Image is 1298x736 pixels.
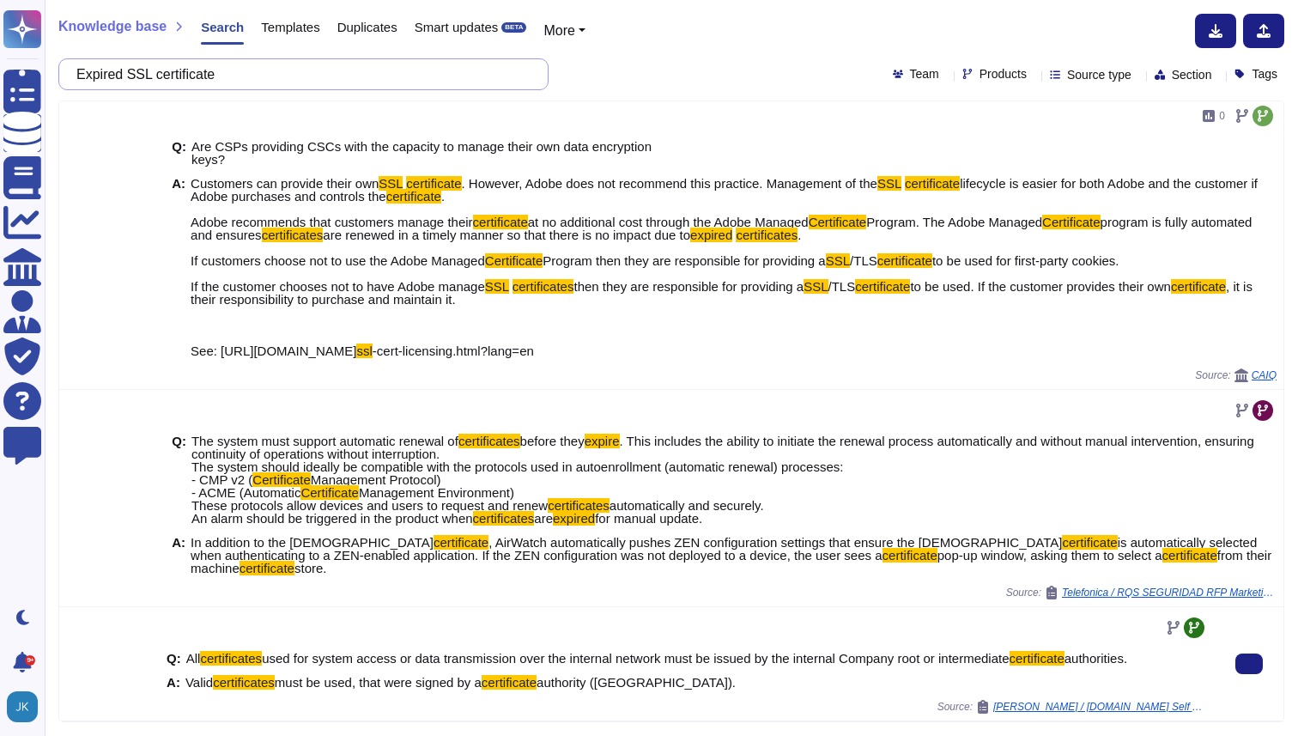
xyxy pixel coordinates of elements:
[1171,279,1226,294] mark: certificate
[501,22,526,33] div: BETA
[980,68,1027,80] span: Products
[1042,215,1101,229] mark: Certificate
[534,511,553,526] span: are
[167,676,180,689] b: A:
[883,548,937,563] mark: certificate
[240,561,294,575] mark: certificate
[25,655,35,666] div: 9+
[1010,651,1064,666] mark: certificate
[58,20,167,33] span: Knowledge base
[828,279,856,294] span: /TLS
[736,228,798,242] mark: certificates
[826,253,850,268] mark: SSL
[543,21,585,41] button: More
[690,228,732,242] mark: expired
[7,691,38,722] img: user
[172,536,185,575] b: A:
[866,215,1042,229] span: Program. The Adobe Managed
[473,215,528,229] mark: certificate
[1172,69,1212,81] span: Section
[434,535,488,550] mark: certificate
[1006,586,1277,599] span: Source:
[191,498,764,526] span: automatically and securely. An alarm should be triggered in the product when
[191,485,548,513] span: Management Environment) These protocols allow devices and users to request and renew
[1219,111,1225,121] span: 0
[172,435,186,525] b: Q:
[406,176,461,191] mark: certificate
[877,253,932,268] mark: certificate
[172,177,185,357] b: A:
[937,548,1162,563] span: pop-up window, asking them to select a
[167,652,181,665] b: Q:
[68,59,531,89] input: Search a question or template...
[1252,370,1277,380] span: CAIQ
[262,651,1009,666] span: used for system access or data transmission over the internal network must be issued by the inter...
[252,472,311,487] mark: Certificate
[191,139,652,167] span: Are CSPs providing CSCs with the capacity to manage their own data encryption keys?
[910,279,1171,294] span: to be used. If the customer provides their own
[191,176,379,191] span: Customers can provide their own
[186,651,201,666] span: All
[485,253,543,268] mark: Certificate
[1162,548,1217,563] mark: certificate
[200,651,262,666] mark: certificates
[1062,587,1277,598] span: Telefonica / RQS SEGURIDAD RFP Marketing Cliente 2025 en [GEOGRAPHIC_DATA] [PERSON_NAME] Due Dili...
[520,434,585,448] span: before they
[513,279,574,294] mark: certificates
[458,434,520,448] mark: certificates
[573,279,804,294] span: then they are responsible for providing a
[905,176,960,191] mark: certificate
[191,176,1258,204] span: lifecycle is easier for both Adobe and the customer if Adobe purchases and controls the
[473,511,535,526] mark: certificates
[262,228,324,242] mark: certificates
[172,140,186,166] b: Q:
[937,700,1208,714] span: Source:
[804,279,828,294] mark: SSL
[993,702,1208,712] span: [PERSON_NAME] / [DOMAIN_NAME] Self Assessment[59]
[485,279,509,294] mark: SSL
[373,344,534,358] span: -cert-licensing.html?lang=en
[294,561,327,575] span: store.
[191,215,1252,242] span: program is fully automated and ensures
[548,498,610,513] mark: certificates
[191,472,441,500] span: Management Protocol) - ACME (Automatic
[585,434,620,448] mark: expire
[855,279,910,294] mark: certificate
[543,23,574,38] span: More
[275,675,482,690] span: must be used, that were signed by a
[185,675,213,690] span: Valid
[462,176,877,191] span: . However, Adobe does not recommend this practice. Management of the
[910,68,939,80] span: Team
[482,675,537,690] mark: certificate
[261,21,319,33] span: Templates
[191,535,1257,563] span: is automatically selected when authenticating to a ZEN-enabled application. If the ZEN configurat...
[1252,68,1277,80] span: Tags
[1064,651,1127,666] span: authorities.
[356,344,372,358] mark: ssl
[191,434,458,448] span: The system must support automatic renewal of
[191,434,1254,487] span: . This includes the ability to initiate the renewal process automatically and without manual inte...
[213,675,275,690] mark: certificates
[191,535,434,550] span: In addition to the [DEMOGRAPHIC_DATA]
[543,253,825,268] span: Program then they are responsible for providing a
[386,189,441,204] mark: certificate
[1067,69,1131,81] span: Source type
[1062,535,1117,550] mark: certificate
[323,228,690,242] span: are renewed in a timely manner so that there is no impact due to
[877,176,901,191] mark: SSL
[488,535,1062,550] span: , AirWatch automatically pushes ZEN configuration settings that ensure the [DEMOGRAPHIC_DATA]
[415,21,499,33] span: Smart updates
[528,215,809,229] span: at no additional cost through the Adobe Managed
[300,485,359,500] mark: Certificate
[379,176,403,191] mark: SSL
[201,21,244,33] span: Search
[337,21,397,33] span: Duplicates
[3,688,50,726] button: user
[553,511,595,526] mark: expired
[1195,368,1277,382] span: Source:
[809,215,867,229] mark: Certificate
[595,511,702,526] span: for manual update.
[537,675,736,690] span: authority ([GEOGRAPHIC_DATA]).
[191,548,1271,575] span: from their machine
[850,253,877,268] span: /TLS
